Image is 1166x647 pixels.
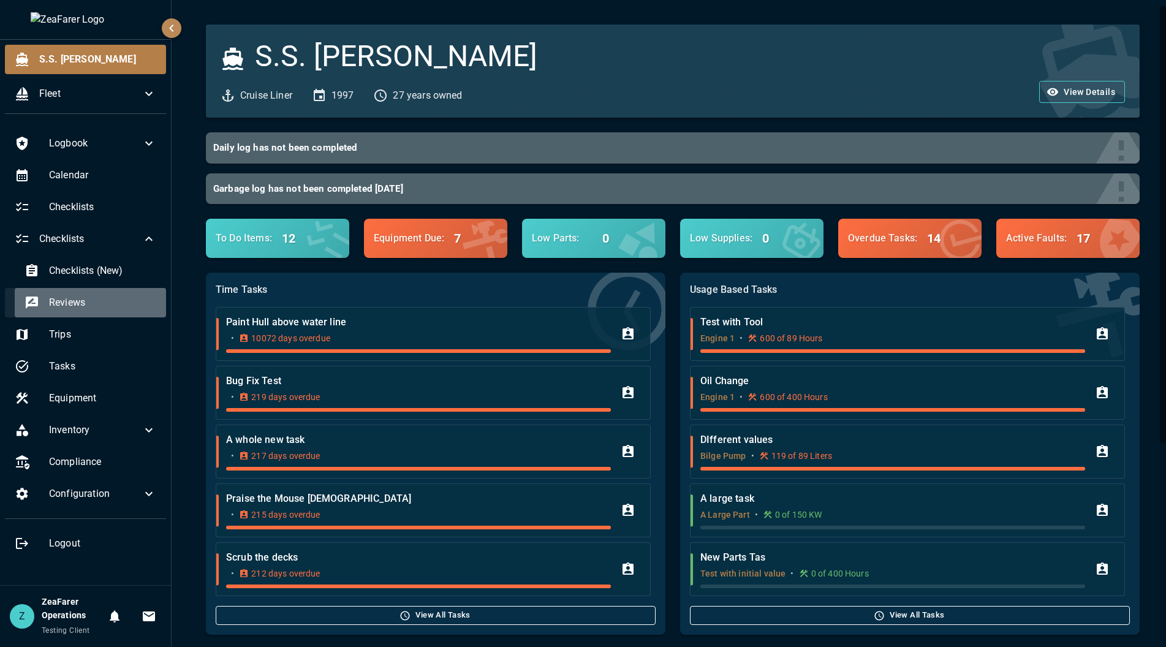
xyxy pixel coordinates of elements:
div: Calendar [5,161,166,190]
p: • [740,391,743,403]
button: Notifications [102,604,127,629]
div: Checklists [5,224,166,254]
p: A large task [700,491,1085,506]
button: Daily log has not been completed [206,132,1140,164]
button: Assign Task [1090,498,1115,523]
img: ZeaFarer Logo [31,12,141,27]
p: A Large Part [700,509,750,521]
span: Configuration [49,486,142,501]
p: • [790,567,793,580]
p: 119 of 89 Liters [771,450,832,462]
span: Logbook [49,136,142,151]
div: Checklists [5,192,166,222]
p: 10072 days overdue [251,332,330,344]
p: 219 days overdue [251,391,320,403]
div: Trips [5,320,166,349]
p: 0 of 400 Hours [811,567,869,580]
p: Bug Fix Test [226,374,611,388]
button: Garbage log has not been completed [DATE] [206,173,1140,205]
button: Invitations [137,604,161,629]
p: Equipment Due : [374,231,444,246]
p: A whole new task [226,433,611,447]
p: Time Tasks [216,282,656,297]
div: Inventory [5,415,166,445]
button: Assign Task [616,439,640,464]
p: To Do Items : [216,231,272,246]
span: Inventory [49,423,142,437]
p: Overdue Tasks : [848,231,917,246]
p: Engine 1 [700,332,735,344]
p: Low Supplies : [690,231,752,246]
p: Paint Hull above water line [226,315,611,330]
div: Tasks [5,352,166,381]
p: Active Faults : [1006,231,1067,246]
p: • [231,391,234,403]
p: • [755,509,758,521]
span: Calendar [49,168,156,183]
p: Scrub the decks [226,550,611,565]
div: Configuration [5,479,166,509]
span: Reviews [49,295,156,310]
p: Usage Based Tasks [690,282,1130,297]
p: 0 of 150 KW [775,509,822,521]
p: • [231,567,234,580]
p: Low Parts : [532,231,592,246]
button: Assign Task [1090,380,1115,405]
span: Trips [49,327,156,342]
span: Checklists (New) [49,263,156,278]
button: View All Tasks [216,606,656,625]
h6: 7 [454,229,461,248]
p: Test with initial value [700,567,786,580]
button: Assign Task [616,557,640,581]
h6: 12 [282,229,295,248]
p: • [231,509,234,521]
h6: 14 [927,229,941,248]
h3: S.S. [PERSON_NAME] [255,39,537,74]
div: Equipment [5,384,166,413]
p: Test with Tool [700,315,1085,330]
span: S.S. [PERSON_NAME] [39,52,156,67]
div: Logout [5,529,166,558]
p: • [751,450,754,462]
p: Praise the Mouse [DEMOGRAPHIC_DATA] [226,491,611,506]
div: Z [10,604,34,629]
p: Bilge Pump [700,450,746,462]
p: 27 years owned [393,88,462,103]
div: S.S. [PERSON_NAME] [5,45,166,74]
p: Oil Change [700,374,1085,388]
button: Assign Task [1090,439,1115,464]
div: Compliance [5,447,166,477]
p: DIfferent values [700,433,1085,447]
button: Assign Task [1090,557,1115,581]
button: Assign Task [616,380,640,405]
p: Cruise Liner [240,88,292,103]
p: 600 of 89 Hours [760,332,822,344]
span: Logout [49,536,156,551]
h6: Garbage log has not been completed [DATE] [213,181,1122,197]
span: Checklists [39,232,142,246]
span: Equipment [49,391,156,406]
button: View All Tasks [690,606,1130,625]
button: Assign Task [616,322,640,346]
p: 212 days overdue [251,567,320,580]
span: Compliance [49,455,156,469]
h6: 17 [1077,229,1090,248]
button: Assign Task [616,498,640,523]
p: 600 of 400 Hours [760,391,827,403]
p: • [740,332,743,344]
p: • [231,450,234,462]
p: 215 days overdue [251,509,320,521]
div: Reviews [15,288,166,317]
p: 217 days overdue [251,450,320,462]
h6: 0 [602,229,609,248]
div: Logbook [5,129,166,158]
div: Fleet [5,79,166,108]
button: View Details [1039,81,1125,104]
span: Tasks [49,359,156,374]
button: Assign Task [1090,322,1115,346]
p: 1997 [331,88,354,103]
p: Engine 1 [700,391,735,403]
div: Checklists (New) [15,256,166,286]
p: New Parts Tas [700,550,1085,565]
span: Checklists [49,200,156,214]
